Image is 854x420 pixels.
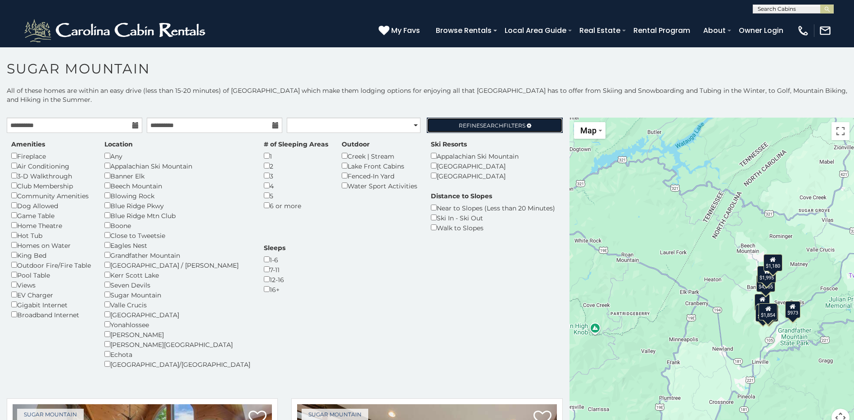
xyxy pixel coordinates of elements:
a: About [699,23,730,38]
div: 6 or more [264,201,328,210]
img: phone-regular-white.png [797,24,809,37]
div: Broadband Internet [11,310,91,320]
div: Hot Tub [11,230,91,240]
div: Eagles Nest [104,240,250,250]
img: White-1-2.png [23,17,209,44]
div: EV Charger [11,290,91,300]
div: 16+ [264,284,285,294]
label: Ski Resorts [431,140,467,149]
div: King Bed [11,250,91,260]
label: Location [104,140,133,149]
div: 2 [264,161,328,171]
div: Appalachian Ski Mountain [431,151,519,161]
div: Beech Mountain [104,181,250,191]
span: Map [580,126,596,135]
div: Blowing Rock [104,191,250,201]
div: Fenced-In Yard [342,171,417,181]
a: Local Area Guide [500,23,571,38]
div: Near to Slopes (Less than 20 Minutes) [431,203,555,213]
div: [GEOGRAPHIC_DATA] [431,171,519,181]
div: Air Conditioning [11,161,91,171]
label: Sleeps [264,243,285,252]
div: Ski In - Ski Out [431,213,555,223]
a: Sugar Mountain [17,409,84,420]
div: [GEOGRAPHIC_DATA] [104,310,250,320]
div: Boone [104,220,250,230]
a: Browse Rentals [431,23,496,38]
a: Sugar Mountain [302,409,368,420]
div: Gigabit Internet [11,300,91,310]
span: Search [480,122,503,129]
div: $1,180 [764,254,782,271]
a: RefineSearchFilters [427,118,562,133]
div: Close to Tweetsie [104,230,250,240]
div: Homes on Water [11,240,91,250]
div: Community Amenities [11,191,91,201]
div: [PERSON_NAME] [104,329,250,339]
label: Distance to Slopes [431,192,492,201]
div: Outdoor Fire/Fire Table [11,260,91,270]
div: Blue Ridge Mtn Club [104,210,250,220]
div: Echota [104,349,250,359]
div: Game Table [11,210,91,220]
div: [GEOGRAPHIC_DATA] [431,161,519,171]
span: Refine Filters [459,122,525,129]
label: # of Sleeping Areas [264,140,328,149]
div: 1-6 [264,255,285,265]
div: Appalachian Ski Mountain [104,161,250,171]
div: Walk to Slopes [431,223,555,233]
div: 1 [264,151,328,161]
button: Change map style [574,122,605,139]
div: Pool Table [11,270,91,280]
div: $973 [785,301,800,318]
div: $991 [755,294,770,311]
button: Toggle fullscreen view [831,122,849,140]
div: Dog Allowed [11,201,91,210]
label: Amenities [11,140,45,149]
div: Seven Devils [104,280,250,290]
div: Club Membership [11,181,91,191]
label: Outdoor [342,140,370,149]
a: My Favs [379,25,422,37]
div: Fireplace [11,151,91,161]
img: mail-regular-white.png [819,24,831,37]
div: $4,365 [756,275,775,292]
div: Water Sport Activities [342,181,417,191]
div: Grandfather Mountain [104,250,250,260]
div: 3-D Walkthrough [11,171,91,181]
a: Real Estate [575,23,625,38]
div: Valle Crucis [104,300,250,310]
div: Home Theatre [11,220,91,230]
a: Rental Program [629,23,695,38]
div: Banner Elk [104,171,250,181]
div: Kerr Scott Lake [104,270,250,280]
div: Yonahlossee [104,320,250,329]
div: Any [104,151,250,161]
div: $1,854 [759,303,777,320]
div: Lake Front Cabins [342,161,417,171]
div: $1,995 [757,266,776,283]
div: Blue Ridge Pkwy [104,201,250,210]
div: 7-11 [264,265,285,274]
div: Views [11,280,91,290]
div: [PERSON_NAME][GEOGRAPHIC_DATA] [104,339,250,349]
a: Owner Login [734,23,788,38]
div: 5 [264,191,328,201]
div: [GEOGRAPHIC_DATA] / [PERSON_NAME] [104,260,250,270]
div: $926 [755,305,771,322]
div: 12-16 [264,274,285,284]
div: 3 [264,171,328,181]
div: Sugar Mountain [104,290,250,300]
div: $1,553 [759,305,778,322]
div: [GEOGRAPHIC_DATA]/[GEOGRAPHIC_DATA] [104,359,250,369]
div: Creek | Stream [342,151,417,161]
span: My Favs [391,25,420,36]
div: 4 [264,181,328,191]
